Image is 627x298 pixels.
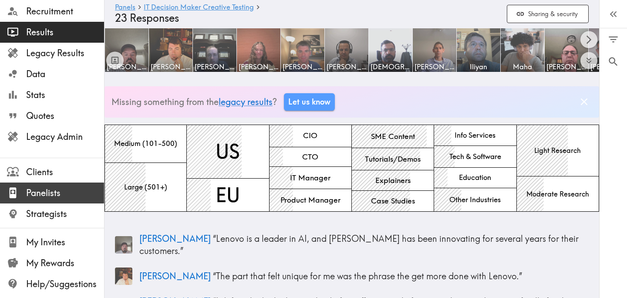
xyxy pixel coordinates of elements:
[279,193,342,207] span: Product Manager
[115,268,132,285] img: Panelist thumbnail
[111,96,277,108] p: Missing something from the ?
[457,171,493,184] span: Education
[607,34,619,45] span: Filter Responses
[413,28,457,72] a: [PERSON_NAME]
[26,187,104,199] span: Panelists
[237,28,281,72] a: [PERSON_NAME]
[139,270,589,282] p: “ The part that felt unique for me was the phrase the get more done with Lenovo. ”
[600,51,627,73] button: Search
[363,152,422,166] span: Tutorials/Demos
[369,28,413,72] a: [DEMOGRAPHIC_DATA]
[533,144,583,157] span: Light Research
[106,51,124,69] button: Toggle between responses and questions
[115,3,135,12] a: Panels
[325,28,369,72] a: [PERSON_NAME]
[214,179,242,210] span: EU
[115,229,589,261] a: Panelist thumbnail[PERSON_NAME] “Lenovo is a leader in AI, and [PERSON_NAME] has been innovating ...
[576,94,592,110] button: Dismiss banner
[369,129,417,143] span: SME Content
[26,236,104,248] span: My Invites
[327,62,367,71] span: [PERSON_NAME]
[501,28,545,72] a: Maha
[300,150,320,164] span: CTO
[26,68,104,80] span: Data
[374,173,412,187] span: Explainers
[122,180,169,194] span: Large (501+)
[26,257,104,269] span: My Rewards
[239,62,279,71] span: [PERSON_NAME]
[26,131,104,143] span: Legacy Admin
[580,31,597,48] button: Scroll right
[195,62,235,71] span: [PERSON_NAME]
[26,166,104,178] span: Clients
[288,171,332,185] span: IT Manager
[193,28,237,72] a: [PERSON_NAME]
[115,236,132,254] img: Panelist thumbnail
[26,89,104,101] span: Stats
[26,5,104,17] span: Recruitment
[219,96,273,107] a: legacy results
[107,62,147,71] span: [PERSON_NAME]
[104,28,149,72] a: [PERSON_NAME]
[149,28,193,72] a: [PERSON_NAME]
[115,12,179,24] span: 23 Responses
[281,28,325,72] a: [PERSON_NAME]
[502,62,543,71] span: Maha
[453,129,497,142] span: Info Services
[546,62,587,71] span: [PERSON_NAME]
[448,193,502,207] span: Other Industries
[115,264,589,288] a: Panelist thumbnail[PERSON_NAME] “The part that felt unique for me was the phrase the get more don...
[26,208,104,220] span: Strategists
[139,233,589,257] p: “ Lenovo is a leader in AI, and [PERSON_NAME] has been innovating for several years for their cus...
[26,278,104,290] span: Help/Suggestions
[607,56,619,68] span: Search
[26,47,104,59] span: Legacy Results
[139,271,211,281] span: [PERSON_NAME]
[580,52,597,69] button: Expand to show all items
[600,28,627,51] button: Filter Responses
[525,187,591,200] span: Moderate Research
[301,129,319,142] span: CIO
[415,62,455,71] span: [PERSON_NAME]
[448,150,503,163] span: Tech & Software
[283,62,323,71] span: [PERSON_NAME]
[151,62,191,71] span: [PERSON_NAME]
[457,28,501,72] a: Iliyan
[507,5,589,24] button: Sharing & security
[26,110,104,122] span: Quotes
[144,3,254,12] a: IT Decision Maker Creative Testing
[545,28,589,72] a: [PERSON_NAME]
[371,62,411,71] span: [DEMOGRAPHIC_DATA]
[369,194,417,208] span: Case Studies
[284,93,335,111] a: Let us know
[214,136,242,167] span: US
[26,26,104,38] span: Results
[139,233,211,244] span: [PERSON_NAME]
[112,137,179,150] span: Medium (101-500)
[458,62,499,71] span: Iliyan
